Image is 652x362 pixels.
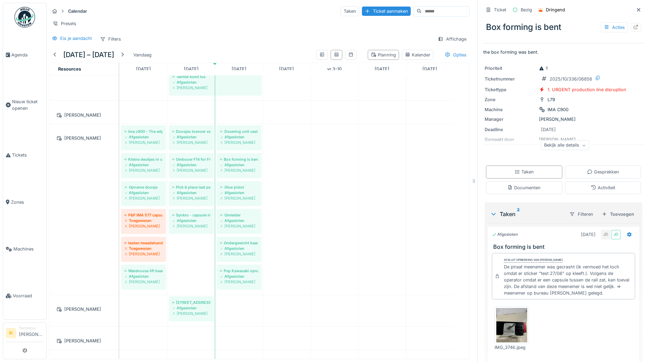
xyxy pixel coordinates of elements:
div: Afgesloten [220,218,258,223]
div: Afgesloten [220,134,258,140]
div: Toegewezen [124,218,163,223]
div: IMG_3746.jpeg [495,344,529,351]
div: Afgesloten [124,190,163,195]
div: [PERSON_NAME] [172,140,210,145]
div: [PERSON_NAME] [485,116,642,123]
div: 1 [539,65,548,72]
a: Voorraad [3,273,46,319]
div: Machine [485,106,536,113]
div: Acties [601,22,628,32]
div: Afgesloten [220,246,258,251]
a: Nieuw ticket openen [3,78,46,132]
div: [PERSON_NAME] [54,111,114,119]
div: [PERSON_NAME] [220,140,258,145]
div: Afgesloten [220,274,258,279]
a: 4 oktober 2025 [373,64,391,74]
div: Afgesloten [124,274,163,279]
div: Ticketnummer [485,76,536,82]
div: Tickettype [485,86,536,93]
sup: 2 [517,210,520,218]
div: Pxp Kawasaki opname colli [220,268,258,274]
div: Dosering unit vast [220,129,258,134]
div: JD [601,230,610,239]
img: Badge_color-CXgf-gQk.svg [14,7,35,28]
span: Agenda [11,52,44,58]
div: [PERSON_NAME] [220,279,258,285]
div: [PERSON_NAME] [124,140,163,145]
div: [DATE] [581,231,596,238]
a: IK Technicus[PERSON_NAME] [6,326,44,342]
div: Manager [485,116,536,123]
li: [PERSON_NAME] [19,326,44,340]
div: Activiteit [591,184,615,191]
div: Afgesloten [172,190,210,195]
div: Omleider [220,212,258,218]
div: Warehouse lift baan 6 [124,268,163,274]
a: Machines [3,226,46,273]
div: Synkro - capsule in interference position fault [172,212,210,218]
span: Nieuw ticket openen [12,98,44,111]
img: 4z7z5brghyrybo80yquw5byldi0h [496,308,527,342]
div: ventiel komt los [172,74,258,79]
a: 3 oktober 2025 [325,64,343,74]
div: [PERSON_NAME] [172,168,210,173]
div: Technicus [19,326,44,331]
div: Opname doosje [124,184,163,190]
div: [PERSON_NAME] [220,223,258,229]
div: Afgesloten [172,134,210,140]
div: Presets [49,19,79,29]
div: Afgesloten [172,162,210,168]
div: Afgesloten [492,232,518,237]
div: Box forming is bent [220,157,258,162]
div: [PERSON_NAME] [124,223,163,229]
div: testen tweedehands aangekochte servomotor op Goglio L81 [124,240,163,246]
div: [STREET_ADDRESS] trekt geen koffie [172,300,210,305]
div: [PERSON_NAME] [124,279,163,285]
div: Ima c900 - The edges of the boxes are a little bit cut. [124,129,163,134]
div: Doosjes toevoer van robot naar colli [172,129,210,134]
span: Tickets [12,152,44,158]
div: Afgesloten [172,79,258,85]
a: Agenda [3,31,46,78]
div: Taken [490,210,564,218]
div: Afgesloten [220,190,258,195]
div: [PERSON_NAME] [124,251,163,257]
div: 1. URGENT production line disruption [548,86,626,93]
div: Ondergewicht baan 5.+ 6 [220,240,258,246]
li: IK [6,328,16,338]
div: Eis je aandacht [60,35,92,42]
div: Taken [341,6,359,16]
div: [PERSON_NAME] [54,305,114,313]
div: Toevoegen [599,210,637,219]
div: Afgesloten [172,305,210,311]
div: [PERSON_NAME] [124,168,163,173]
div: [PERSON_NAME] [220,195,258,201]
span: Machines [13,246,44,252]
div: Glue pistol [220,184,258,190]
div: Vandaag [131,50,154,60]
div: Afgesloten [124,162,163,168]
div: P&P IMA 577 capsules - veel kleine storingen - project FPFH [124,212,163,218]
div: Ticket aanmaken [362,7,411,16]
h5: [DATE] – [DATE] [63,51,114,59]
h3: Box forming is bent [493,244,637,250]
div: Afgesloten [124,134,163,140]
strong: Calendar [65,8,90,14]
a: 30 september 2025 [182,64,200,74]
div: Bezig [521,7,532,13]
a: 1 oktober 2025 [230,64,248,74]
a: 29 september 2025 [134,64,153,74]
div: Afgesloten [220,162,258,168]
div: Box forming is bent [483,18,644,36]
div: [DATE] [541,126,556,133]
div: Taken [515,169,534,175]
div: Prioriteit [485,65,536,72]
div: Dringend [546,7,565,13]
p: the box forming was bent. [483,49,644,55]
div: Filteren [566,209,596,219]
div: [PERSON_NAME] [54,337,114,345]
div: [PERSON_NAME] [172,223,210,229]
div: [PERSON_NAME] [172,311,210,316]
div: Afsluit opmerking van [PERSON_NAME] [504,258,563,263]
div: Ticket [494,7,506,13]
